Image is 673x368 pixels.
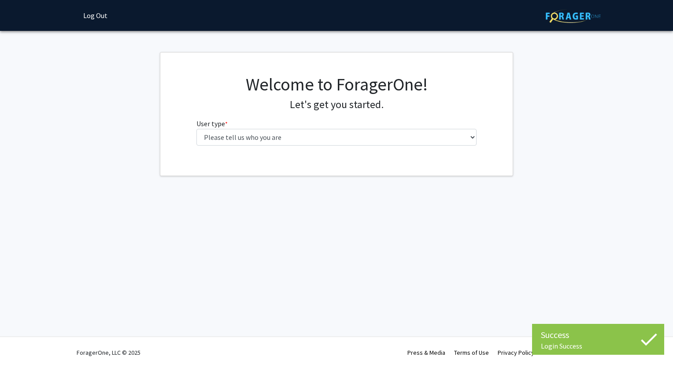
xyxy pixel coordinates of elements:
[541,328,655,342] div: Success
[498,349,534,357] a: Privacy Policy
[454,349,489,357] a: Terms of Use
[196,98,477,111] h4: Let's get you started.
[196,74,477,95] h1: Welcome to ForagerOne!
[407,349,445,357] a: Press & Media
[541,342,655,350] div: Login Success
[77,337,141,368] div: ForagerOne, LLC © 2025
[546,9,601,23] img: ForagerOne Logo
[196,118,228,129] label: User type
